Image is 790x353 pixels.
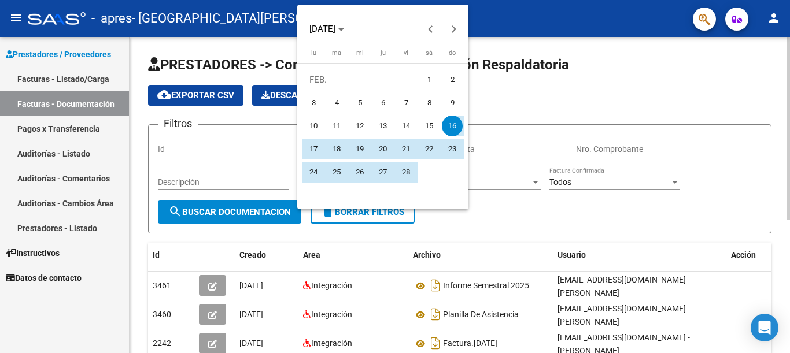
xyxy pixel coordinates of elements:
button: 16 de febrero de 2025 [441,114,464,138]
span: do [449,49,456,57]
span: mi [356,49,364,57]
button: Previous month [419,17,442,40]
button: 10 de febrero de 2025 [302,114,325,138]
span: sá [426,49,433,57]
button: 6 de febrero de 2025 [371,91,394,114]
button: 14 de febrero de 2025 [394,114,418,138]
span: 8 [419,92,440,113]
span: 22 [419,139,440,159]
span: 15 [419,116,440,136]
button: 23 de febrero de 2025 [441,138,464,161]
td: FEB. [302,68,418,91]
span: 6 [372,92,393,113]
span: lu [311,49,316,57]
button: 28 de febrero de 2025 [394,161,418,184]
span: 27 [372,162,393,183]
button: 21 de febrero de 2025 [394,138,418,161]
span: 4 [326,92,347,113]
span: 28 [396,162,416,183]
span: [DATE] [309,24,335,34]
span: 2 [442,69,463,90]
span: 1 [419,69,440,90]
button: 1 de febrero de 2025 [418,68,441,91]
span: 25 [326,162,347,183]
span: 16 [442,116,463,136]
span: 18 [326,139,347,159]
button: 4 de febrero de 2025 [325,91,348,114]
span: 21 [396,139,416,159]
span: 7 [396,92,416,113]
span: 19 [349,139,370,159]
button: 18 de febrero de 2025 [325,138,348,161]
span: vi [404,49,408,57]
button: 25 de febrero de 2025 [325,161,348,184]
button: 27 de febrero de 2025 [371,161,394,184]
button: 20 de febrero de 2025 [371,138,394,161]
span: 23 [442,139,463,159]
button: 2 de febrero de 2025 [441,68,464,91]
button: 9 de febrero de 2025 [441,91,464,114]
button: 12 de febrero de 2025 [348,114,371,138]
span: 12 [349,116,370,136]
button: 17 de febrero de 2025 [302,138,325,161]
span: 26 [349,162,370,183]
button: 13 de febrero de 2025 [371,114,394,138]
span: 3 [303,92,324,113]
button: Next month [442,17,466,40]
span: 11 [326,116,347,136]
span: 20 [372,139,393,159]
span: 10 [303,116,324,136]
span: 17 [303,139,324,159]
span: ju [381,49,386,57]
button: 7 de febrero de 2025 [394,91,418,114]
button: Choose month and year [305,18,349,39]
button: 8 de febrero de 2025 [418,91,441,114]
span: ma [332,49,341,57]
button: 24 de febrero de 2025 [302,161,325,184]
span: 9 [442,92,463,113]
button: 3 de febrero de 2025 [302,91,325,114]
button: 26 de febrero de 2025 [348,161,371,184]
button: 22 de febrero de 2025 [418,138,441,161]
span: 14 [396,116,416,136]
button: 15 de febrero de 2025 [418,114,441,138]
span: 13 [372,116,393,136]
button: 19 de febrero de 2025 [348,138,371,161]
span: 24 [303,162,324,183]
button: 11 de febrero de 2025 [325,114,348,138]
button: 5 de febrero de 2025 [348,91,371,114]
div: Open Intercom Messenger [751,314,778,341]
span: 5 [349,92,370,113]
